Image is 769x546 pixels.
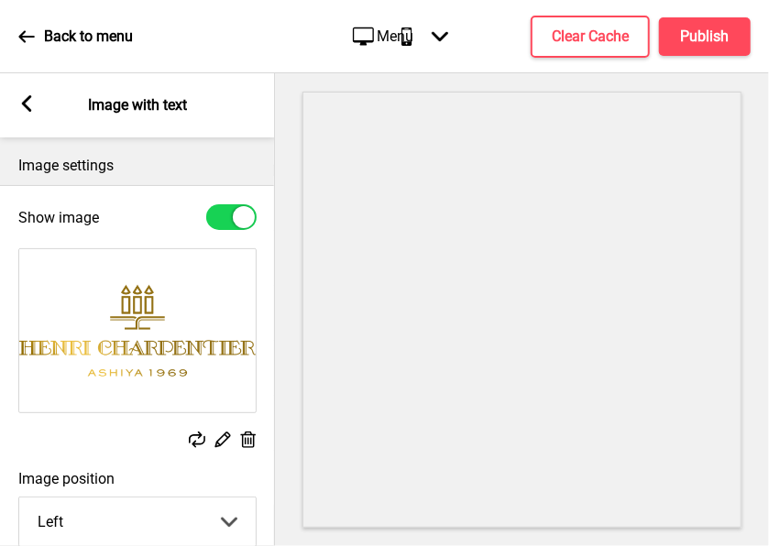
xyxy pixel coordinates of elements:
button: Publish [659,17,751,56]
button: Clear Cache [531,16,650,58]
p: Image settings [18,156,257,176]
label: Image position [18,470,257,487]
a: Back to menu [18,12,133,61]
label: Show image [18,209,99,226]
p: Back to menu [44,27,133,47]
img: Image [19,249,256,412]
h4: Publish [681,27,730,47]
div: Menu [358,9,467,63]
p: Image with text [88,95,187,115]
h4: Clear Cache [552,27,629,47]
